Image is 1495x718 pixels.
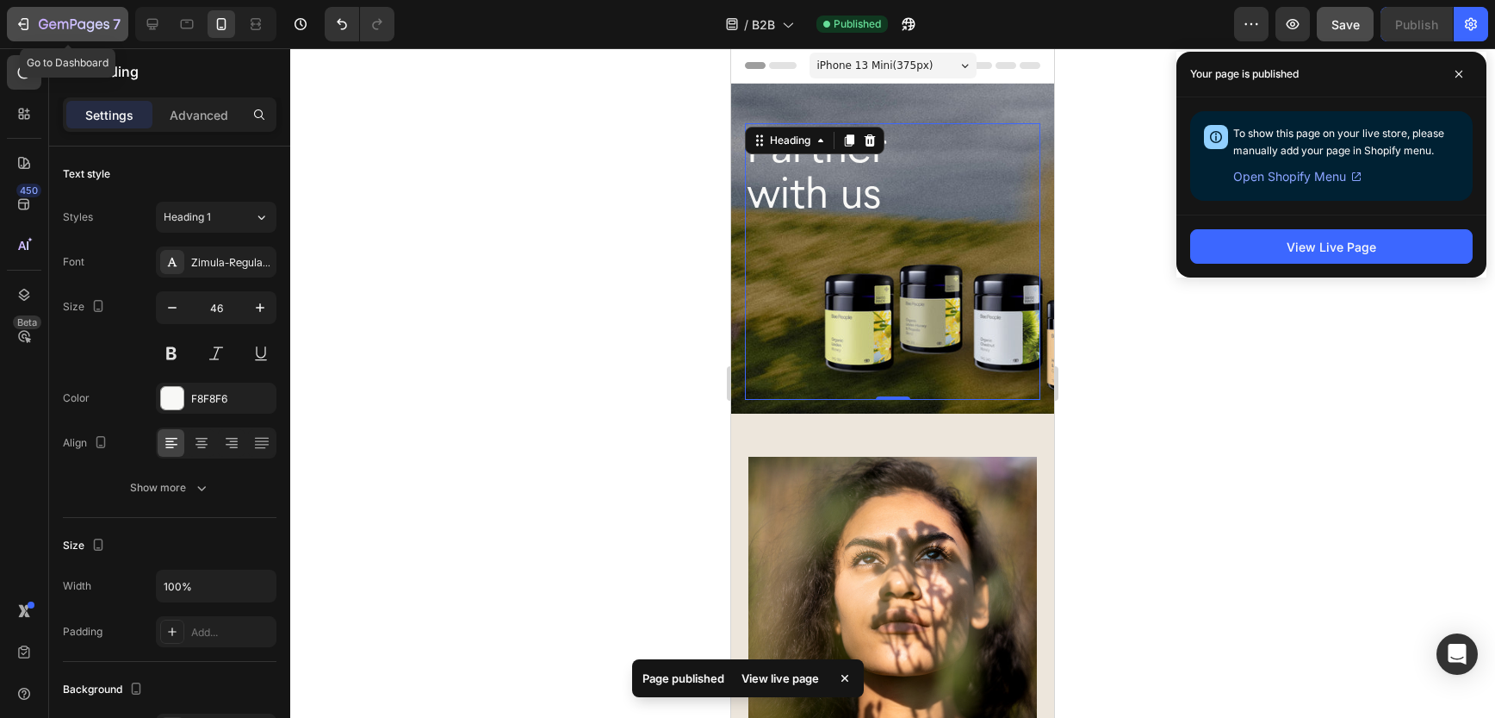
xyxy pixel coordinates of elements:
[63,254,84,270] div: Font
[63,472,276,503] button: Show more
[731,48,1054,718] iframe: Design area
[1317,7,1374,41] button: Save
[63,209,93,225] div: Styles
[63,432,111,455] div: Align
[63,166,110,182] div: Text style
[1190,229,1473,264] button: View Live Page
[16,184,41,197] div: 450
[191,391,272,407] div: F8F8F6
[63,678,146,702] div: Background
[191,625,272,640] div: Add...
[744,16,748,34] span: /
[191,255,272,271] div: Zimula-RegularInkSpot
[84,61,270,82] p: Heading
[1436,634,1478,675] div: Open Intercom Messenger
[1395,16,1438,34] div: Publish
[156,202,276,233] button: Heading 1
[1233,127,1444,157] span: To show this page on your live store, please manually add your page in Shopify menu.
[170,106,228,124] p: Advanced
[63,296,109,319] div: Size
[157,571,276,602] input: Auto
[1331,17,1360,32] span: Save
[63,390,90,406] div: Color
[1190,66,1299,83] p: Your page is published
[7,7,128,41] button: 7
[1233,166,1346,187] span: Open Shopify Menu
[63,624,102,640] div: Padding
[85,106,133,124] p: Settings
[731,666,829,690] div: View live page
[130,479,210,496] div: Show more
[164,209,211,225] span: Heading 1
[1287,238,1376,256] div: View Live Page
[113,14,121,34] p: 7
[63,534,109,558] div: Size
[17,409,306,697] img: [object Object]
[1380,7,1453,41] button: Publish
[752,16,775,34] span: B2B
[642,670,724,687] p: Page published
[63,578,91,594] div: Width
[325,7,394,41] div: Undo/Redo
[13,315,41,329] div: Beta
[834,16,881,32] span: Published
